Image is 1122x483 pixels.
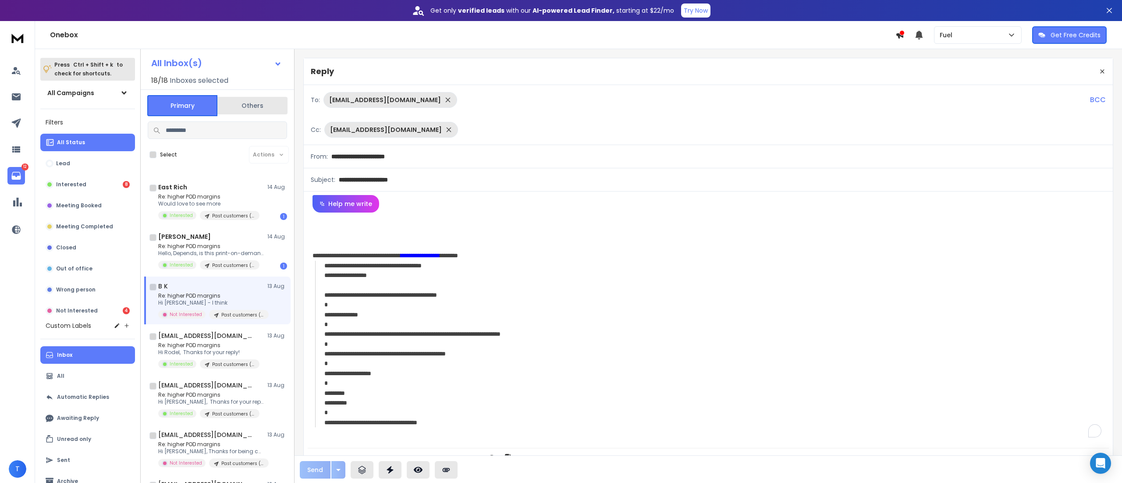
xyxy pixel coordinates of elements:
[151,75,168,86] span: 18 / 18
[56,307,98,314] p: Not Interested
[40,155,135,172] button: Lead
[158,441,263,448] p: Re: higher POD margins
[56,202,102,209] p: Meeting Booked
[158,331,255,340] h1: [EMAIL_ADDRESS][DOMAIN_NAME]
[158,448,263,455] p: Hi [PERSON_NAME], Thanks for being candid
[72,60,114,70] span: Ctrl + Shift + k
[158,250,263,257] p: Hello, Depends, is this print-on-demand,
[217,96,288,115] button: Others
[40,116,135,128] h3: Filters
[483,450,500,468] button: Emoticons
[426,450,443,468] button: More Text
[1090,453,1111,474] div: Open Intercom Messenger
[47,89,94,97] h1: All Campaigns
[408,450,425,468] button: Underline (Ctrl+U)
[170,410,193,417] p: Interested
[311,152,328,161] p: From:
[160,151,177,158] label: Select
[212,262,254,269] p: Past customers (Fuel)
[330,125,442,134] p: [EMAIL_ADDRESS][DOMAIN_NAME]
[57,394,109,401] p: Automatic Replies
[46,321,91,330] h3: Custom Labels
[56,223,113,230] p: Meeting Completed
[40,134,135,151] button: All Status
[21,163,28,170] p: 12
[267,382,287,389] p: 13 Aug
[311,96,320,104] p: To:
[170,75,228,86] h3: Inboxes selected
[40,239,135,256] button: Closed
[212,411,254,417] p: Past customers (Fuel)
[40,260,135,277] button: Out of office
[158,299,263,306] p: Hi [PERSON_NAME] - I think
[1090,95,1106,105] p: BCC
[221,460,263,467] p: Past customers (Fuel)
[40,367,135,385] button: All
[158,381,255,390] h1: [EMAIL_ADDRESS][DOMAIN_NAME]
[158,342,259,349] p: Re: higher POD margins
[684,6,708,15] p: Try Now
[144,54,289,72] button: All Inbox(s)
[304,213,1113,446] div: To enrich screen reader interactions, please activate Accessibility in Grammarly extension settings
[311,65,334,78] p: Reply
[170,311,202,318] p: Not Interested
[9,30,26,46] img: logo
[329,96,441,104] p: [EMAIL_ADDRESS][DOMAIN_NAME]
[57,436,91,443] p: Unread only
[158,391,263,398] p: Re: higher POD margins
[40,176,135,193] button: Interested8
[170,460,202,466] p: Not Interested
[158,430,255,439] h1: [EMAIL_ADDRESS][DOMAIN_NAME]
[458,6,504,15] strong: verified leads
[940,31,956,39] p: Fuel
[158,398,263,405] p: Hi [PERSON_NAME], Thanks for your reply!
[158,232,211,241] h1: [PERSON_NAME]
[54,60,123,78] p: Press to check for shortcuts.
[306,450,368,468] button: AI Rephrase
[158,282,168,291] h1: B K
[1051,31,1101,39] p: Get Free Credits
[170,262,193,268] p: Interested
[56,286,96,293] p: Wrong person
[57,457,70,464] p: Sent
[57,352,72,359] p: Inbox
[170,212,193,219] p: Interested
[311,125,321,134] p: Cc:
[7,167,25,185] a: 12
[56,265,92,272] p: Out of office
[158,243,263,250] p: Re: higher POD margins
[40,218,135,235] button: Meeting Completed
[267,283,287,290] p: 13 Aug
[40,346,135,364] button: Inbox
[465,450,482,468] button: Insert Image (Ctrl+P)
[9,460,26,478] button: T
[57,415,99,422] p: Awaiting Reply
[56,244,76,251] p: Closed
[212,361,254,368] p: Past customers (Fuel)
[158,193,259,200] p: Re: higher POD margins
[430,6,674,15] p: Get only with our starting at $22/mo
[267,184,287,191] p: 14 Aug
[221,312,263,318] p: Past customers (Fuel)
[1032,26,1107,44] button: Get Free Credits
[158,183,187,192] h1: East Rich
[280,213,287,220] div: 1
[267,233,287,240] p: 14 Aug
[40,197,135,214] button: Meeting Booked
[267,332,287,339] p: 13 Aug
[151,59,202,67] h1: All Inbox(s)
[56,181,86,188] p: Interested
[390,450,406,468] button: Italic (Ctrl+I)
[56,160,70,167] p: Lead
[123,181,130,188] div: 8
[57,373,64,380] p: All
[40,302,135,320] button: Not Interested4
[212,213,254,219] p: Past customers (Fuel)
[502,450,518,468] button: Signature
[371,450,388,468] button: Bold (Ctrl+B)
[40,388,135,406] button: Automatic Replies
[57,139,85,146] p: All Status
[533,6,614,15] strong: AI-powered Lead Finder,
